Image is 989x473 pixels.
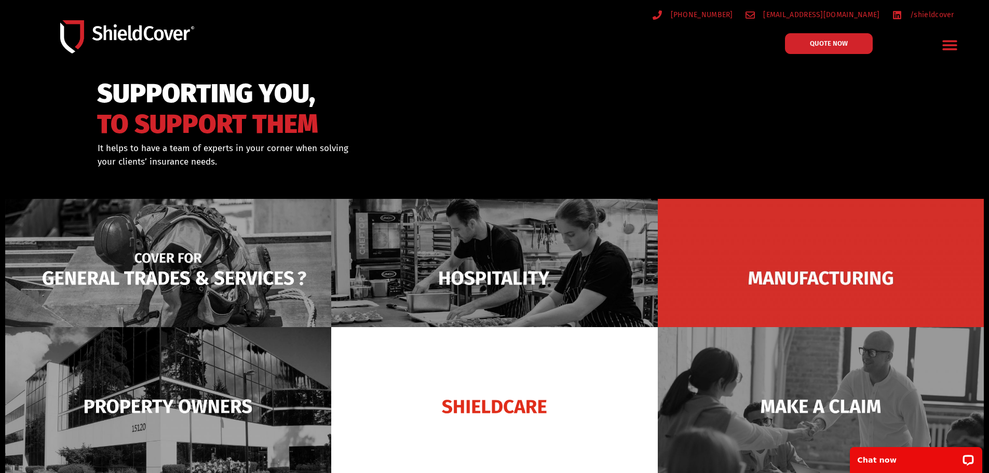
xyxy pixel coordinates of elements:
a: /shieldcover [892,8,954,21]
span: SUPPORTING YOU, [97,83,318,104]
div: It helps to have a team of experts in your corner when solving [98,142,548,168]
p: your clients’ insurance needs. [98,155,548,169]
span: [PHONE_NUMBER] [668,8,733,21]
a: QUOTE NOW [785,33,873,54]
a: [PHONE_NUMBER] [653,8,733,21]
a: [EMAIL_ADDRESS][DOMAIN_NAME] [746,8,880,21]
div: Menu Toggle [938,33,963,57]
img: Shield-Cover-Underwriting-Australia-logo-full [60,20,194,53]
span: [EMAIL_ADDRESS][DOMAIN_NAME] [761,8,879,21]
span: /shieldcover [907,8,954,21]
span: QUOTE NOW [810,40,848,47]
iframe: LiveChat chat widget [843,440,989,473]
